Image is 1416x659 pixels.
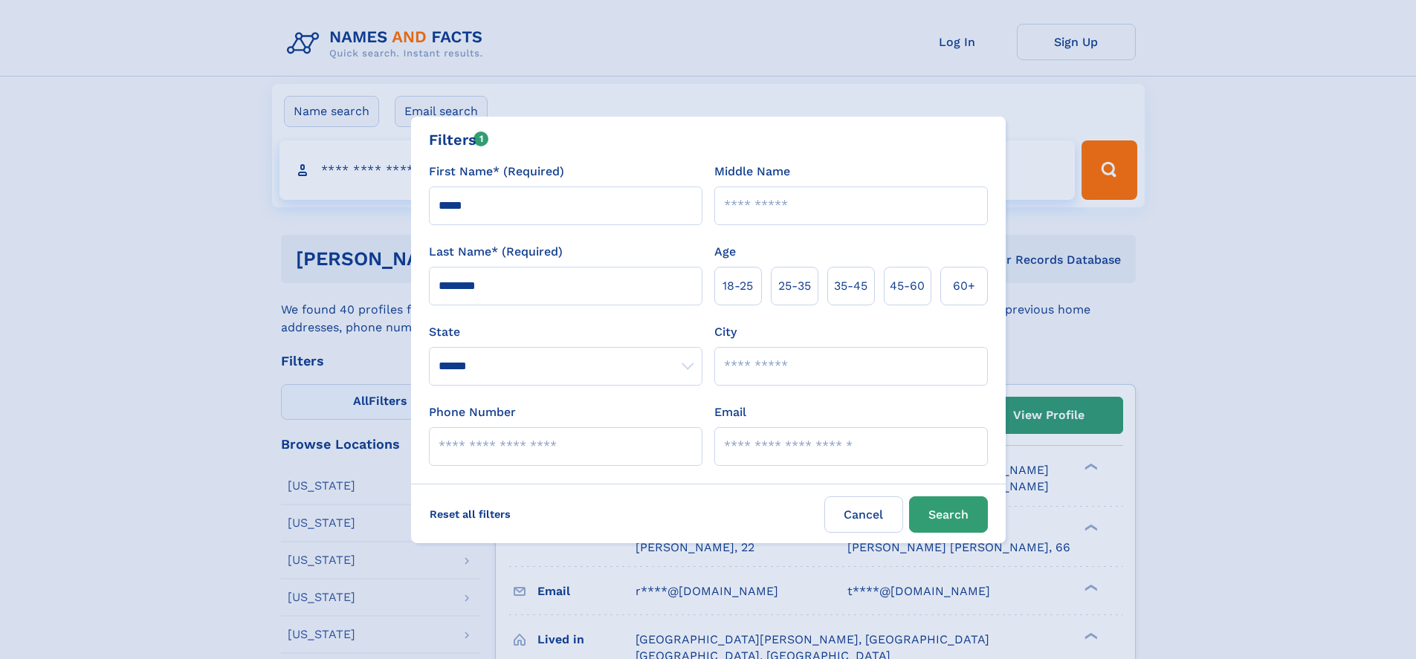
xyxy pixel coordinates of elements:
[953,277,975,295] span: 60+
[714,403,746,421] label: Email
[420,496,520,532] label: Reset all filters
[429,129,489,151] div: Filters
[429,163,564,181] label: First Name* (Required)
[834,277,867,295] span: 35‑45
[714,243,736,261] label: Age
[890,277,925,295] span: 45‑60
[714,323,737,341] label: City
[722,277,753,295] span: 18‑25
[909,496,988,533] button: Search
[429,243,563,261] label: Last Name* (Required)
[714,163,790,181] label: Middle Name
[429,403,516,421] label: Phone Number
[824,496,903,533] label: Cancel
[429,323,702,341] label: State
[778,277,811,295] span: 25‑35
